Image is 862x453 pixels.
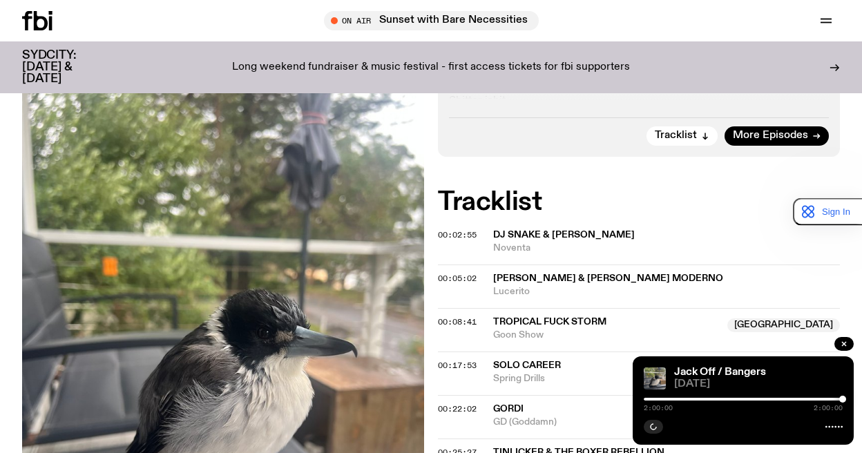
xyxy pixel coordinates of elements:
[493,404,524,414] span: Gordi
[438,360,477,371] span: 00:17:53
[493,416,719,429] span: GD (Goddamn)
[438,229,477,240] span: 00:02:55
[22,50,111,85] h3: SYDCITY: [DATE] & [DATE]
[733,131,808,141] span: More Episodes
[438,190,840,215] h2: Tracklist
[493,242,840,255] span: Noventa
[438,405,477,413] button: 00:22:02
[438,275,477,282] button: 00:05:02
[493,285,840,298] span: Lucerito
[438,362,477,369] button: 00:17:53
[725,126,829,146] a: More Episodes
[646,126,718,146] button: Tracklist
[493,273,723,283] span: [PERSON_NAME] & [PERSON_NAME] Moderno
[438,273,477,284] span: 00:05:02
[232,61,630,74] p: Long weekend fundraiser & music festival - first access tickets for fbi supporters
[493,317,606,327] span: Tropical Fuck Storm
[674,379,843,389] span: [DATE]
[655,131,697,141] span: Tracklist
[324,11,539,30] button: On AirSunset with Bare Necessities
[814,405,843,412] span: 2:00:00
[493,372,719,385] span: Spring Drills
[438,316,477,327] span: 00:08:41
[493,230,635,240] span: DJ Snake & [PERSON_NAME]
[493,360,561,370] span: Solo Career
[644,405,673,412] span: 2:00:00
[674,367,766,378] a: Jack Off / Bangers
[493,329,719,342] span: Goon Show
[438,403,477,414] span: 00:22:02
[438,318,477,326] button: 00:08:41
[727,318,840,332] span: [GEOGRAPHIC_DATA]
[438,231,477,239] button: 00:02:55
